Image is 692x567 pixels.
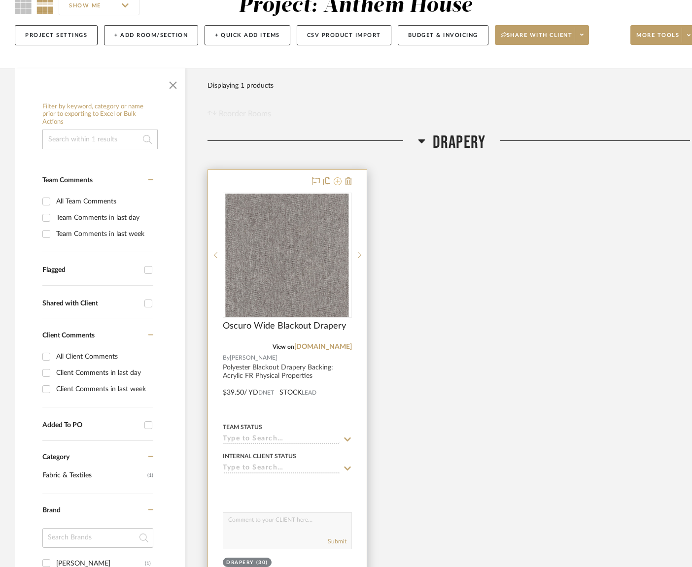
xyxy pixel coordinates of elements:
[223,464,340,473] input: Type to Search…
[42,266,139,274] div: Flagged
[208,76,274,96] div: Displaying 1 products
[42,332,95,339] span: Client Comments
[495,25,589,45] button: Share with client
[223,423,262,432] div: Team Status
[256,559,268,567] div: (30)
[294,343,352,350] a: [DOMAIN_NAME]
[208,108,271,120] button: Reorder Rooms
[328,537,346,546] button: Submit
[223,193,351,317] div: 0
[56,194,151,209] div: All Team Comments
[223,321,346,332] span: Oscuro Wide Blackout Drapery
[56,381,151,397] div: Client Comments in last week
[433,132,485,153] span: Drapery
[15,25,98,45] button: Project Settings
[42,103,158,126] h6: Filter by keyword, category or name prior to exporting to Excel or Bulk Actions
[223,353,230,363] span: By
[42,507,61,514] span: Brand
[56,226,151,242] div: Team Comments in last week
[42,467,145,484] span: Fabric & Textiles
[42,130,158,149] input: Search within 1 results
[398,25,488,45] button: Budget & Invoicing
[42,528,153,548] input: Search Brands
[223,435,340,444] input: Type to Search…
[219,108,271,120] span: Reorder Rooms
[223,452,296,461] div: Internal Client Status
[42,300,139,308] div: Shared with Client
[104,25,198,45] button: + Add Room/Section
[205,25,290,45] button: + Quick Add Items
[42,453,69,462] span: Category
[226,559,254,567] div: Drapery
[273,344,294,350] span: View on
[636,32,679,46] span: More tools
[42,177,93,184] span: Team Comments
[297,25,391,45] button: CSV Product Import
[501,32,573,46] span: Share with client
[226,194,349,317] img: Oscuro Wide Blackout Drapery
[230,353,277,363] span: [PERSON_NAME]
[42,421,139,430] div: Added To PO
[56,365,151,381] div: Client Comments in last day
[56,349,151,365] div: All Client Comments
[56,210,151,226] div: Team Comments in last day
[147,467,153,483] span: (1)
[163,73,183,93] button: Close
